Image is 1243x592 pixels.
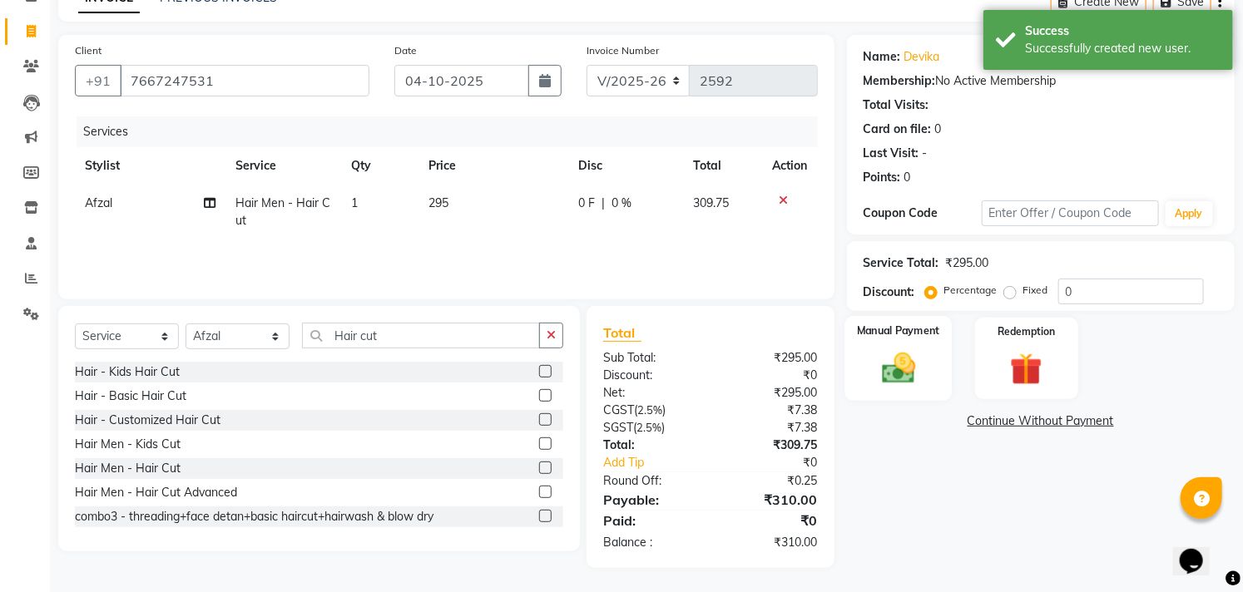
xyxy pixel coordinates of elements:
[418,147,568,185] th: Price
[711,472,830,490] div: ₹0.25
[75,147,225,185] th: Stylist
[711,384,830,402] div: ₹295.00
[591,384,711,402] div: Net:
[1173,525,1226,575] iframe: chat widget
[711,367,830,384] div: ₹0
[75,508,433,525] div: combo3 - threading+face detan+basic haircut+hairwash & blow dry
[683,147,762,185] th: Total
[763,147,818,185] th: Action
[591,349,711,367] div: Sub Total:
[864,121,932,138] div: Card on file:
[352,195,359,210] span: 1
[591,367,711,384] div: Discount:
[850,412,1231,430] a: Continue Without Payment
[75,412,220,429] div: Hair - Customized Hair Cut
[75,43,102,58] label: Client
[998,324,1055,339] label: Redemption
[711,419,830,437] div: ₹7.38
[1166,201,1213,226] button: Apply
[711,534,830,551] div: ₹310.00
[591,402,711,419] div: ( )
[302,323,540,348] input: Search or Scan
[636,421,661,434] span: 2.5%
[982,200,1159,226] input: Enter Offer / Coupon Code
[120,65,369,96] input: Search by Name/Mobile/Email/Code
[693,195,729,210] span: 309.75
[591,511,711,530] div: Paid:
[864,96,929,114] div: Total Visits:
[591,534,711,551] div: Balance :
[603,402,634,417] span: CGST
[75,65,121,96] button: +91
[864,169,901,186] div: Points:
[637,403,662,417] span: 2.5%
[730,454,830,471] div: ₹0
[857,323,940,338] label: Manual Payment
[75,436,181,453] div: Hair Men - Kids Cut
[711,402,830,419] div: ₹7.38
[864,205,982,222] div: Coupon Code
[85,195,112,210] span: Afzal
[612,195,631,212] span: 0 %
[75,460,181,477] div: Hair Men - Hair Cut
[1023,283,1048,298] label: Fixed
[864,72,936,90] div: Membership:
[946,254,989,272] div: ₹295.00
[568,147,683,185] th: Disc
[587,43,659,58] label: Invoice Number
[1025,40,1221,57] div: Successfully created new user.
[602,195,605,212] span: |
[944,283,998,298] label: Percentage
[77,116,830,147] div: Services
[864,72,1218,90] div: No Active Membership
[711,349,830,367] div: ₹295.00
[864,284,915,301] div: Discount:
[591,490,711,510] div: Payable:
[711,437,830,454] div: ₹309.75
[591,437,711,454] div: Total:
[75,387,186,405] div: Hair - Basic Hair Cut
[1000,349,1052,389] img: _gift.svg
[904,169,911,186] div: 0
[235,195,330,228] span: Hair Men - Hair Cut
[428,195,448,210] span: 295
[75,363,180,381] div: Hair - Kids Hair Cut
[603,420,633,435] span: SGST
[603,324,641,342] span: Total
[591,454,730,471] a: Add Tip
[225,147,341,185] th: Service
[864,145,919,162] div: Last Visit:
[342,147,419,185] th: Qty
[578,195,595,212] span: 0 F
[904,48,940,66] a: Devika
[871,349,926,387] img: _cash.svg
[935,121,942,138] div: 0
[75,484,237,501] div: Hair Men - Hair Cut Advanced
[591,472,711,490] div: Round Off:
[711,490,830,510] div: ₹310.00
[864,254,939,272] div: Service Total:
[711,511,830,530] div: ₹0
[591,419,711,437] div: ( )
[923,145,928,162] div: -
[394,43,417,58] label: Date
[1025,22,1221,40] div: Success
[864,48,901,66] div: Name:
